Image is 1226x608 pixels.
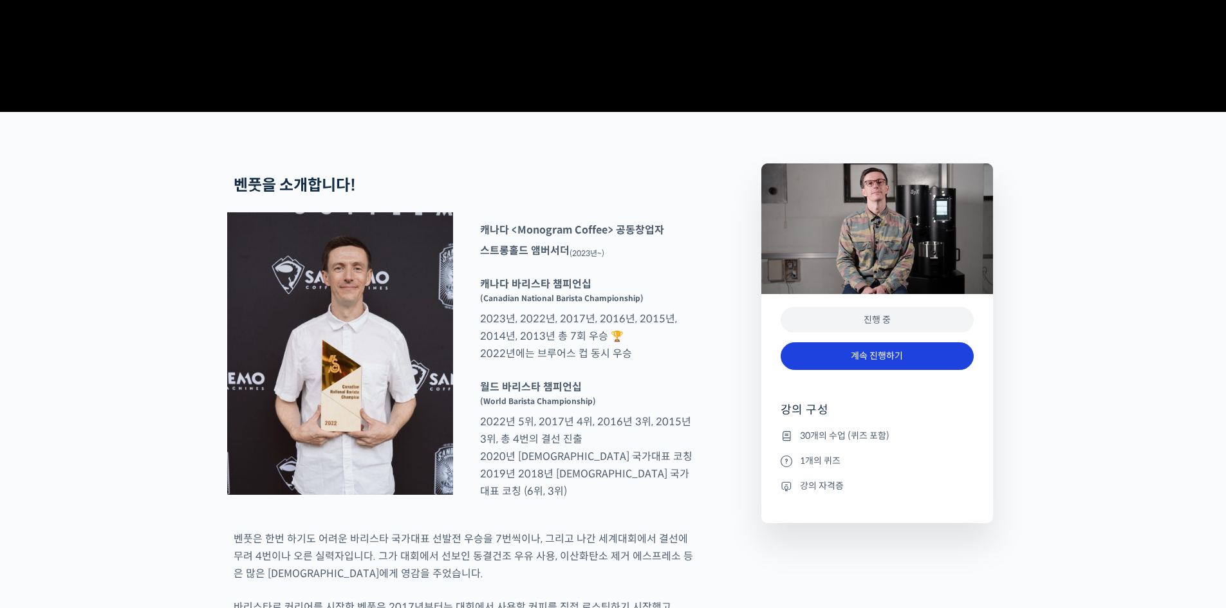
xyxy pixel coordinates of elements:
li: 30개의 수업 (퀴즈 포함) [781,428,974,443]
p: 벤풋은 한번 하기도 어려운 바리스타 국가대표 선발전 우승을 7번씩이나, 그리고 나간 세계대회에서 결선에 무려 4번이나 오른 실력자입니다. 그가 대회에서 선보인 동결건조 우유 ... [234,530,693,582]
strong: 캐나다 바리스타 챔피언십 [480,277,591,291]
span: 대화 [118,428,133,438]
sup: (Canadian National Barista Championship) [480,293,644,303]
p: 2023년, 2022년, 2017년, 2016년, 2015년, 2014년, 2013년 총 7회 우승 🏆 2022년에는 브루어스 컵 동시 우승 [474,275,700,362]
a: 계속 진행하기 [781,342,974,370]
span: 홈 [41,427,48,438]
a: 대화 [85,408,166,440]
li: 강의 자격증 [781,478,974,493]
li: 1개의 퀴즈 [781,453,974,468]
sup: (World Barista Championship) [480,396,596,406]
a: 홈 [4,408,85,440]
a: 설정 [166,408,247,440]
strong: 스트롱홀드 앰버서더 [480,244,570,257]
div: 진행 중 [781,307,974,333]
h4: 강의 구성 [781,402,974,428]
span: 설정 [199,427,214,438]
sub: (2023년~) [570,248,604,258]
h2: 벤풋을 소개합니다! [234,176,693,195]
strong: 캐나다 <Monogram Coffee> 공동창업자 [480,223,664,237]
strong: 월드 바리스타 챔피언십 [480,380,582,394]
p: 2022년 5위, 2017년 4위, 2016년 3위, 2015년 3위, 총 4번의 결선 진출 2020년 [DEMOGRAPHIC_DATA] 국가대표 코칭 2019년 2018년 ... [474,378,700,500]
